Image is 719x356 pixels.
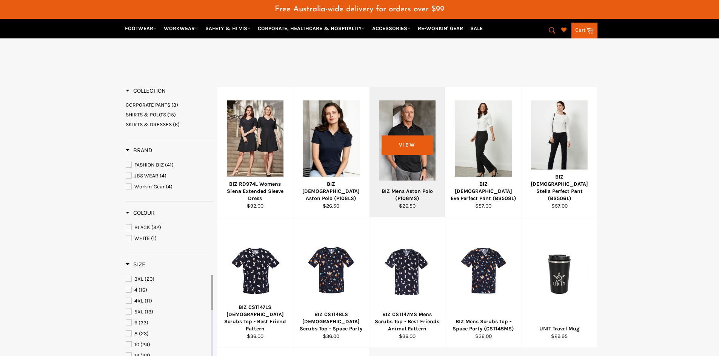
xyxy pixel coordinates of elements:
[126,121,213,128] a: SKIRTS & DRESSES
[167,112,176,118] span: (15)
[126,261,145,268] h3: Size
[369,217,445,348] a: BIZ CST147MS Mens Scrubs Top - Best Friends Animal PatternBIZ CST147MS Mens Scrubs Top - Best Fri...
[139,330,149,337] span: (23)
[126,147,152,154] h3: Brand
[134,330,138,337] span: 8
[126,102,170,108] span: CORPORATE PANTS
[445,87,521,217] a: BIZ Ladies Eve Perfect Pant (BS508L)BIZ [DEMOGRAPHIC_DATA] Eve Perfect Pant (BS508L)$57.00
[134,319,137,326] span: 6
[166,183,172,190] span: (4)
[255,22,368,35] a: CORPORATE, HEALTHCARE & HOSPITALITY
[126,330,210,338] a: 8
[467,22,486,35] a: SALE
[134,298,143,304] span: 4XL
[122,22,160,35] a: FOOTWEAR
[134,224,150,231] span: BLACK
[126,112,166,118] span: SHIRTS & POLO'S
[145,298,152,304] span: (11)
[126,234,213,243] a: WHITE
[126,297,210,305] a: 4XL
[145,309,153,315] span: (13)
[126,161,213,169] a: FASHION BIZ
[450,180,517,202] div: BIZ [DEMOGRAPHIC_DATA] Eve Perfect Pant (BS508L)
[275,5,444,13] span: Free Australia-wide delivery for orders over $99
[415,22,466,35] a: RE-WORKIN' GEAR
[126,261,145,268] span: Size
[126,275,210,283] a: 3XL
[369,87,445,217] a: BIZ Mens Aston Polo (P106MS)BIZ Mens Aston Polo (P106MS)$26.50View
[298,180,365,202] div: BIZ [DEMOGRAPHIC_DATA] Aston Polo (P106LS)
[445,217,521,348] a: BIZ Mens Scrubs Top - Space Party (CST148MS)BIZ Mens Scrubs Top - Space Party (CST148MS)$36.00
[134,173,159,179] span: JBS WEAR
[161,22,201,35] a: WORKWEAR
[293,87,369,217] a: BIZ Ladies Aston Polo (P106LS)BIZ [DEMOGRAPHIC_DATA] Aston Polo (P106LS)$26.50
[160,173,166,179] span: (4)
[369,22,414,35] a: ACCESSORIES
[126,101,213,108] a: CORPORATE PANTS
[126,209,155,217] h3: Colour
[173,121,180,128] span: (6)
[521,217,597,348] a: UNIT Travel MugUNIT Travel Mug$29.95
[126,87,166,95] h3: Collection
[134,183,165,190] span: Workin' Gear
[450,318,517,333] div: BIZ Mens Scrubs Top - Space Party (CST148MS)
[134,162,164,168] span: FASHION BIZ
[126,183,213,191] a: Workin' Gear
[222,304,288,333] div: BIZ CST147LS [DEMOGRAPHIC_DATA] Scrubs Top - Best Friend Pattern
[217,87,293,217] a: BIZ RD974L Womens Siena Extended Sleeve DressBIZ RD974L Womens Siena Extended Sleeve Dress$92.00
[526,173,593,202] div: BIZ [DEMOGRAPHIC_DATA] Stella Perfect Pant (BS506L)
[145,276,154,282] span: (20)
[151,235,157,241] span: (1)
[139,319,148,326] span: (22)
[126,172,213,180] a: JBS WEAR
[126,121,172,128] span: SKIRTS & DRESSES
[134,309,143,315] span: 5XL
[134,276,143,282] span: 3XL
[521,87,597,217] a: BIZ Ladies Stella Perfect Pant (BS506L)BIZ [DEMOGRAPHIC_DATA] Stella Perfect Pant (BS506L)$57.00
[571,23,597,38] a: Cart
[126,341,210,349] a: 10
[151,224,161,231] span: (32)
[126,87,166,94] span: Collection
[526,325,593,332] div: UNIT Travel Mug
[134,287,137,293] span: 4
[134,235,150,241] span: WHITE
[165,162,174,168] span: (41)
[126,111,213,118] a: SHIRTS & POLO'S
[222,180,288,202] div: BIZ RD974L Womens Siena Extended Sleeve Dress
[171,102,178,108] span: (3)
[217,217,293,348] a: BIZ CST147LS Ladies Scrubs Top - Best Friend PatternBIZ CST147LS [DEMOGRAPHIC_DATA] Scrubs Top - ...
[126,223,213,232] a: BLACK
[298,311,365,333] div: BIZ CST148LS [DEMOGRAPHIC_DATA] Scrubs Top - Space Party
[293,217,369,348] a: BIZ CST148LS Ladies Scrubs Top - Space PartyBIZ CST148LS [DEMOGRAPHIC_DATA] Scrubs Top - Space Pa...
[202,22,254,35] a: SAFETY & HI VIS
[126,286,210,294] a: 4
[134,341,139,348] span: 10
[139,287,147,293] span: (16)
[126,308,210,316] a: 5XL
[374,188,440,202] div: BIZ Mens Aston Polo (P106MS)
[140,341,150,348] span: (24)
[126,319,210,327] a: 6
[374,311,440,333] div: BIZ CST147MS Mens Scrubs Top - Best Friends Animal Pattern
